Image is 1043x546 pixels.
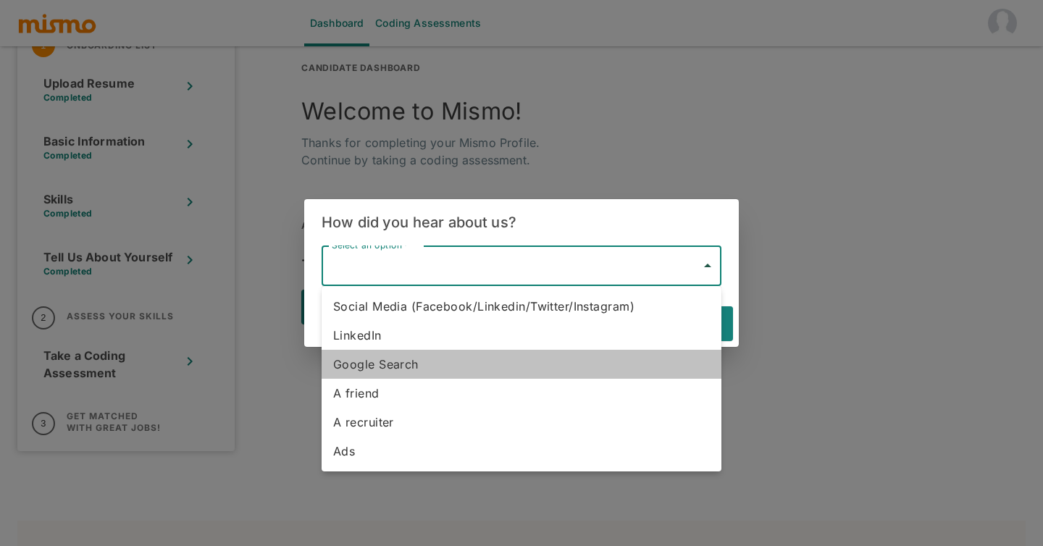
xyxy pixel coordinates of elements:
li: LinkedIn [322,321,721,350]
li: A friend [322,379,721,408]
li: A recruiter [322,408,721,437]
li: Social Media (Facebook/Linkedin/Twitter/Instagram) [322,292,721,321]
li: Google Search [322,350,721,379]
li: Ads [322,437,721,466]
